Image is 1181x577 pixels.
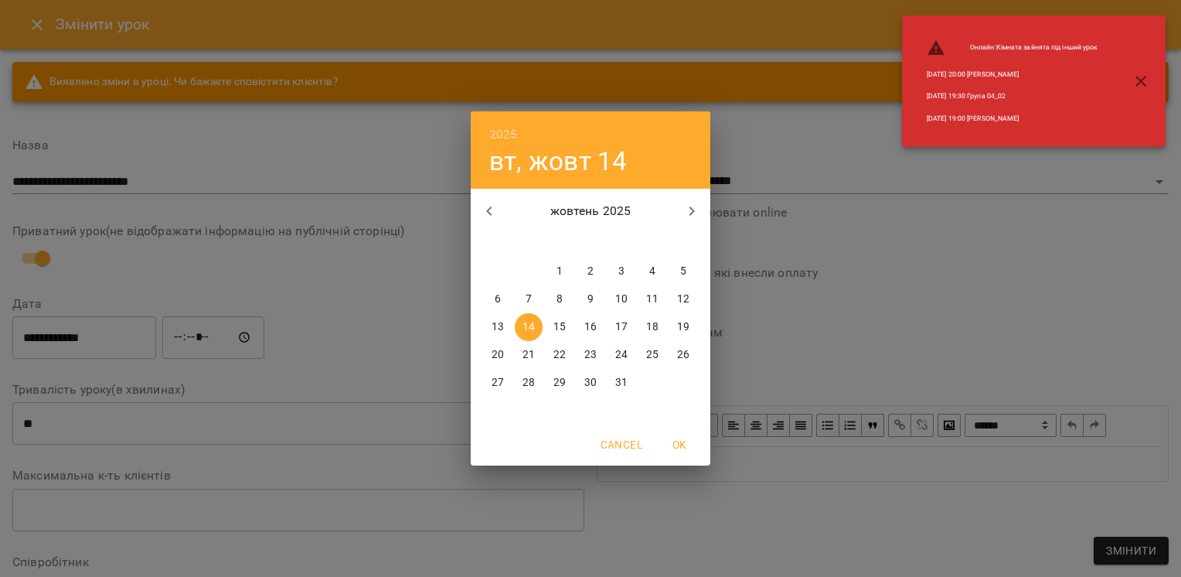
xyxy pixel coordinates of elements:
button: 13 [484,313,512,341]
p: 14 [522,319,535,335]
p: 6 [495,292,501,307]
p: 3 [618,264,625,279]
button: 20 [484,341,512,369]
span: пт [608,234,635,250]
p: 25 [646,347,659,363]
button: 9 [577,285,604,313]
p: 12 [677,292,689,307]
p: 21 [522,347,535,363]
span: вт [515,234,543,250]
p: 23 [584,347,597,363]
button: 17 [608,313,635,341]
button: 28 [515,369,543,397]
span: сб [638,234,666,250]
p: 20 [492,347,504,363]
p: 27 [492,375,504,391]
p: 28 [522,375,535,391]
button: Cancel [594,431,648,459]
button: 2025 [489,124,518,145]
button: 15 [546,313,573,341]
p: 10 [615,292,628,307]
p: 24 [615,347,628,363]
button: 12 [669,285,697,313]
button: 6 [484,285,512,313]
p: 5 [680,264,686,279]
span: чт [577,234,604,250]
button: 11 [638,285,666,313]
p: 15 [553,319,566,335]
button: 27 [484,369,512,397]
button: 1 [546,258,573,285]
span: OK [661,435,698,454]
button: 23 [577,341,604,369]
p: 17 [615,319,628,335]
button: 29 [546,369,573,397]
p: 1 [556,264,563,279]
p: 4 [649,264,655,279]
p: 9 [587,292,594,307]
button: 14 [515,313,543,341]
button: 16 [577,313,604,341]
li: [DATE] 19:30 Група 04_02 [914,85,1110,108]
button: 10 [608,285,635,313]
span: пн [484,234,512,250]
p: 31 [615,375,628,391]
button: OK [655,431,704,459]
p: 29 [553,375,566,391]
p: 18 [646,319,659,335]
button: 7 [515,285,543,313]
button: 22 [546,341,573,369]
p: 2 [587,264,594,279]
li: Онлайн : Кімната зайнята під інший урок [914,32,1110,63]
p: 11 [646,292,659,307]
p: жовтень 2025 [508,202,674,220]
button: 19 [669,313,697,341]
p: 8 [556,292,563,307]
p: 19 [677,319,689,335]
p: 7 [526,292,532,307]
button: 30 [577,369,604,397]
button: вт, жовт 14 [489,145,628,177]
p: 22 [553,347,566,363]
p: 26 [677,347,689,363]
span: нд [669,234,697,250]
p: 16 [584,319,597,335]
button: 4 [638,258,666,285]
button: 25 [638,341,666,369]
li: [DATE] 19:00 [PERSON_NAME] [914,108,1110,130]
button: 2 [577,258,604,285]
p: 13 [492,319,504,335]
button: 26 [669,341,697,369]
button: 5 [669,258,697,285]
button: 31 [608,369,635,397]
p: 30 [584,375,597,391]
button: 21 [515,341,543,369]
li: [DATE] 20:00 [PERSON_NAME] [914,63,1110,86]
button: 3 [608,258,635,285]
span: ср [546,234,573,250]
button: 18 [638,313,666,341]
button: 24 [608,341,635,369]
span: Cancel [601,435,642,454]
button: 8 [546,285,573,313]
